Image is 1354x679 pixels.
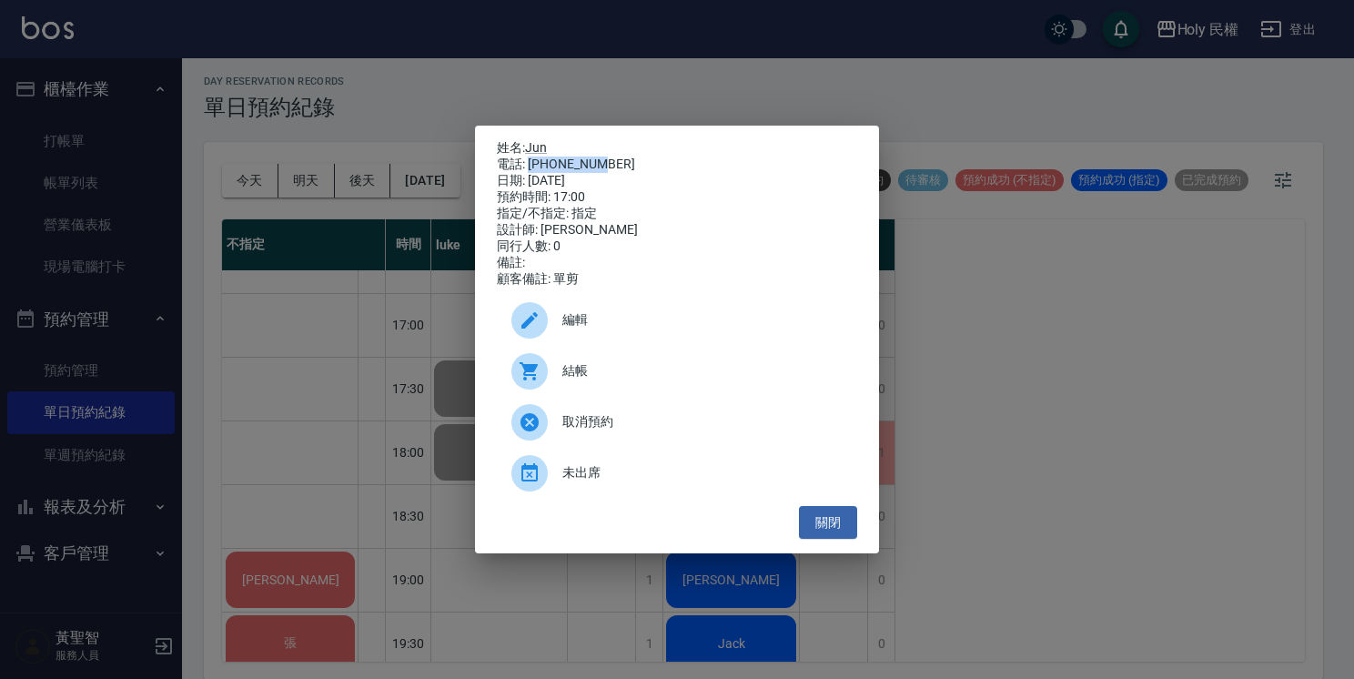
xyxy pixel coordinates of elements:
[497,448,857,499] div: 未出席
[525,140,547,155] a: Jun
[562,361,843,380] span: 結帳
[497,255,857,271] div: 備註:
[562,310,843,329] span: 編輯
[497,238,857,255] div: 同行人數: 0
[799,506,857,540] button: 關閉
[497,206,857,222] div: 指定/不指定: 指定
[497,346,857,397] a: 結帳
[562,463,843,482] span: 未出席
[497,189,857,206] div: 預約時間: 17:00
[562,412,843,431] span: 取消預約
[497,157,857,173] div: 電話: [PHONE_NUMBER]
[497,271,857,288] div: 顧客備註: 單剪
[497,173,857,189] div: 日期: [DATE]
[497,397,857,448] div: 取消預約
[497,295,857,346] div: 編輯
[497,222,857,238] div: 設計師: [PERSON_NAME]
[497,140,857,157] p: 姓名:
